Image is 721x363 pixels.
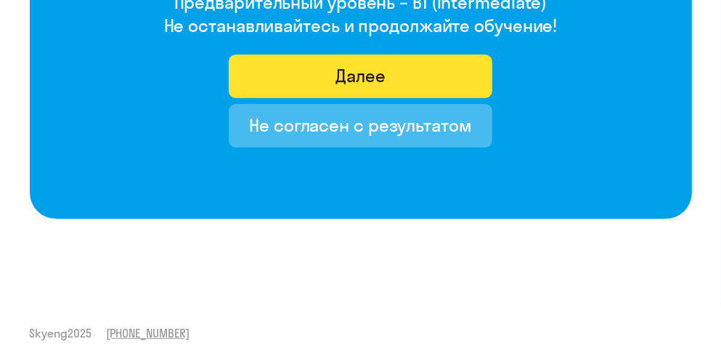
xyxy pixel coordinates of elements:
span: Skyeng 2025 [29,325,91,341]
div: Не согласен с результатом [249,113,472,137]
button: Не согласен с результатом [229,104,492,148]
div: Далее [335,64,386,87]
button: Далее [229,55,492,98]
h4: Не останавливайтесь и продолжайте обучение! [164,14,558,37]
a: [PHONE_NUMBER] [106,325,190,341]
